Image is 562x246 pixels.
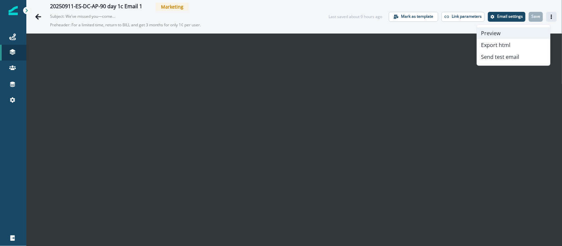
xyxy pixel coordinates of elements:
button: Preview [477,27,550,39]
button: Go back [32,10,45,23]
p: Mark as template [401,14,433,19]
button: Export html [477,39,550,51]
button: Save [529,12,543,22]
img: Inflection [9,6,18,15]
button: Link parameters [442,12,485,22]
p: Email settings [497,14,523,19]
button: Mark as template [389,12,438,22]
p: Subject: We’ve missed you—come back for just 1¢ 🌟 [50,11,116,19]
div: Last saved about 9 hours ago [329,14,382,20]
button: Settings [488,12,525,22]
button: Actions [546,12,557,22]
p: Save [531,14,540,19]
p: Preheader: For a limited time, return to BILL and get 3 months for only 1¢ per user. [50,19,215,31]
span: Marketing [156,3,189,11]
button: Send test email [477,51,550,63]
p: Link parameters [452,14,482,19]
div: 20250911-ES-DC-AP-90 day 1c Email 1 [50,3,142,11]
